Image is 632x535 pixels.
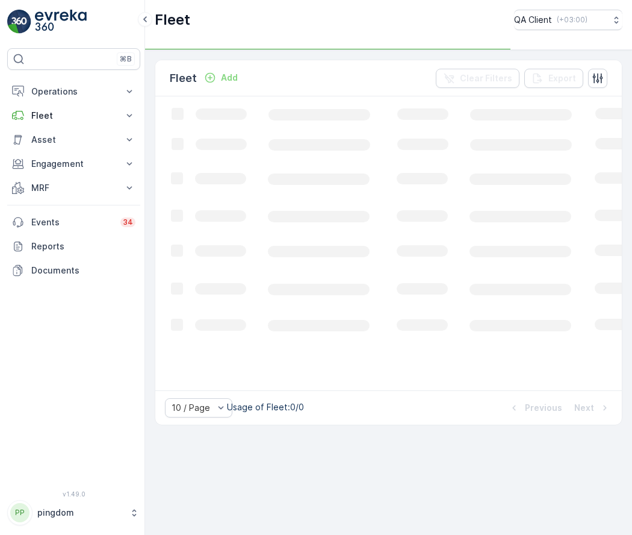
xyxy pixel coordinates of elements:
[199,70,243,85] button: Add
[507,401,563,415] button: Previous
[460,72,512,84] p: Clear Filters
[37,507,123,519] p: pingdom
[7,490,140,498] span: v 1.49.0
[525,402,562,414] p: Previous
[524,69,583,88] button: Export
[7,234,140,258] a: Reports
[7,128,140,152] button: Asset
[7,500,140,525] button: PPpingdom
[514,10,622,30] button: QA Client(+03:00)
[120,54,132,64] p: ⌘B
[436,69,519,88] button: Clear Filters
[7,80,140,104] button: Operations
[31,110,116,122] p: Fleet
[31,134,116,146] p: Asset
[227,401,304,413] p: Usage of Fleet : 0/0
[35,10,87,34] img: logo_light-DOdMpM7g.png
[7,104,140,128] button: Fleet
[123,217,133,227] p: 34
[31,86,116,98] p: Operations
[7,210,140,234] a: Events34
[7,152,140,176] button: Engagement
[155,10,190,30] p: Fleet
[31,264,135,277] p: Documents
[170,70,197,87] p: Fleet
[7,10,31,34] img: logo
[548,72,576,84] p: Export
[557,15,587,25] p: ( +03:00 )
[574,402,594,414] p: Next
[221,72,238,84] p: Add
[31,182,116,194] p: MRF
[514,14,552,26] p: QA Client
[31,158,116,170] p: Engagement
[7,176,140,200] button: MRF
[7,258,140,283] a: Documents
[31,240,135,252] p: Reports
[10,503,29,522] div: PP
[31,216,113,228] p: Events
[573,401,612,415] button: Next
